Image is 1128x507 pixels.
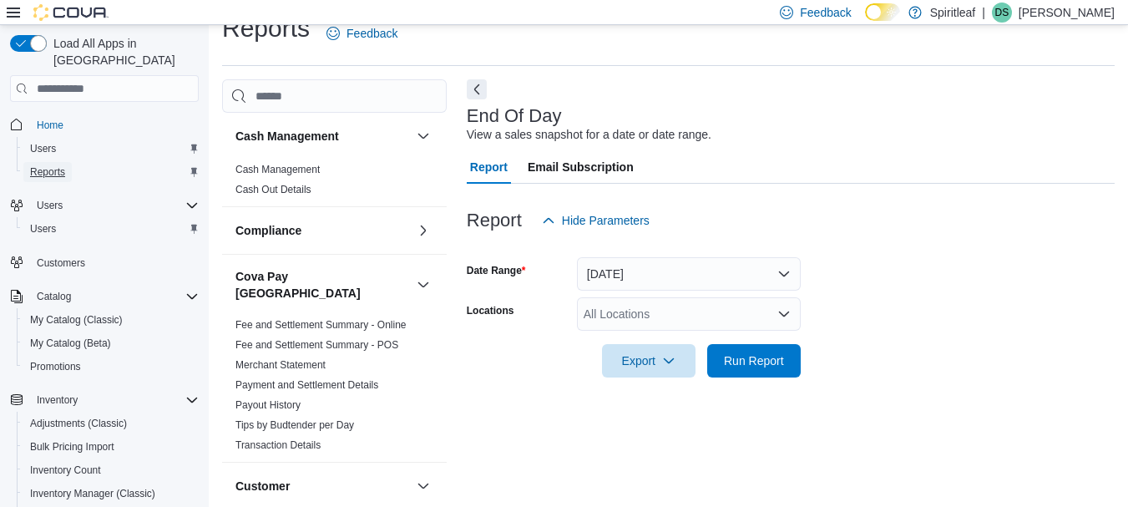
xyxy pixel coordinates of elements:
a: Adjustments (Classic) [23,413,134,433]
button: Export [602,344,696,378]
span: Export [612,344,685,378]
span: Adjustments (Classic) [23,413,199,433]
div: Cash Management [222,160,447,206]
span: Users [30,142,56,155]
button: Inventory Manager (Classic) [17,482,205,505]
span: Users [23,139,199,159]
span: Fee and Settlement Summary - POS [235,338,398,352]
h1: Reports [222,12,310,45]
button: Open list of options [777,307,791,321]
button: Customer [235,478,410,494]
span: Tips by Budtender per Day [235,418,354,432]
div: Cova Pay [GEOGRAPHIC_DATA] [222,315,447,462]
span: Users [30,222,56,236]
span: Inventory Manager (Classic) [30,487,155,500]
span: Inventory [37,393,78,407]
span: Payment and Settlement Details [235,378,378,392]
button: Customer [413,476,433,496]
a: Promotions [23,357,88,377]
span: Feedback [800,4,851,21]
span: DS [995,3,1009,23]
span: Payout History [235,398,301,412]
h3: Compliance [235,222,301,239]
div: View a sales snapshot for a date or date range. [467,126,711,144]
span: Cash Out Details [235,183,311,196]
span: My Catalog (Classic) [23,310,199,330]
span: Dark Mode [865,21,866,22]
span: Inventory Count [23,460,199,480]
span: Bulk Pricing Import [23,437,199,457]
button: Promotions [17,355,205,378]
a: Reports [23,162,72,182]
span: Catalog [30,286,199,307]
input: Dark Mode [865,3,900,21]
span: Users [23,219,199,239]
a: Payment and Settlement Details [235,379,378,391]
button: Customers [3,251,205,275]
button: Compliance [413,221,433,241]
span: Users [37,199,63,212]
button: Inventory [30,390,84,410]
h3: Customer [235,478,290,494]
a: Home [30,115,70,135]
button: [DATE] [577,257,801,291]
span: Users [30,195,199,215]
span: Feedback [346,25,397,42]
span: Home [37,119,63,132]
a: My Catalog (Beta) [23,333,118,353]
a: Bulk Pricing Import [23,437,121,457]
span: Reports [30,165,65,179]
span: Bulk Pricing Import [30,440,114,454]
span: Customers [37,256,85,270]
button: Cova Pay [GEOGRAPHIC_DATA] [413,275,433,295]
button: Users [17,217,205,241]
p: Spiritleaf [930,3,975,23]
span: Promotions [23,357,199,377]
a: Inventory Count [23,460,108,480]
h3: Report [467,210,522,231]
span: Report [470,150,508,184]
a: Payout History [235,399,301,411]
a: Tips by Budtender per Day [235,419,354,431]
button: Run Report [707,344,801,378]
span: Run Report [724,352,784,369]
p: | [982,3,985,23]
span: Cash Management [235,163,320,176]
span: Inventory Manager (Classic) [23,484,199,504]
a: Customers [30,253,92,273]
span: Email Subscription [528,150,634,184]
span: Hide Parameters [562,212,650,229]
a: Inventory Manager (Classic) [23,484,162,504]
a: Users [23,139,63,159]
span: Load All Apps in [GEOGRAPHIC_DATA] [47,35,199,68]
a: Transaction Details [235,439,321,451]
h3: End Of Day [467,106,562,126]
button: Cash Management [413,126,433,146]
a: Cash Management [235,164,320,175]
span: Inventory Count [30,464,101,477]
span: My Catalog (Beta) [30,337,111,350]
h3: Cash Management [235,128,339,144]
span: Home [30,114,199,134]
button: Inventory Count [17,459,205,482]
span: My Catalog (Classic) [30,313,123,327]
img: Cova [33,4,109,21]
button: Reports [17,160,205,184]
span: Inventory [30,390,199,410]
button: Bulk Pricing Import [17,435,205,459]
span: Fee and Settlement Summary - Online [235,318,407,332]
a: My Catalog (Classic) [23,310,129,330]
span: Adjustments (Classic) [30,417,127,430]
button: Home [3,112,205,136]
button: Adjustments (Classic) [17,412,205,435]
p: [PERSON_NAME] [1019,3,1115,23]
span: My Catalog (Beta) [23,333,199,353]
button: Catalog [3,285,205,308]
a: Fee and Settlement Summary - POS [235,339,398,351]
button: Cova Pay [GEOGRAPHIC_DATA] [235,268,410,302]
label: Date Range [467,264,526,277]
span: Reports [23,162,199,182]
a: Users [23,219,63,239]
button: Catalog [30,286,78,307]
